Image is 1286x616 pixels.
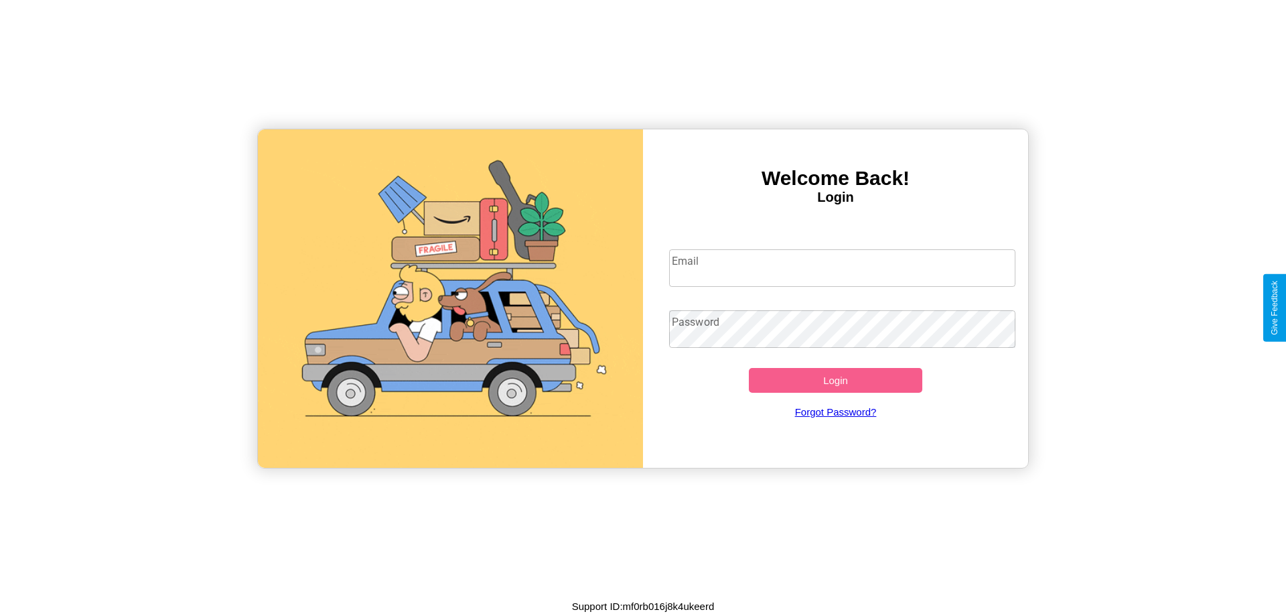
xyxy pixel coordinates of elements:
[662,393,1009,431] a: Forgot Password?
[572,597,715,615] p: Support ID: mf0rb016j8k4ukeerd
[643,190,1028,205] h4: Login
[258,129,643,468] img: gif
[749,368,922,393] button: Login
[1270,281,1279,335] div: Give Feedback
[643,167,1028,190] h3: Welcome Back!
